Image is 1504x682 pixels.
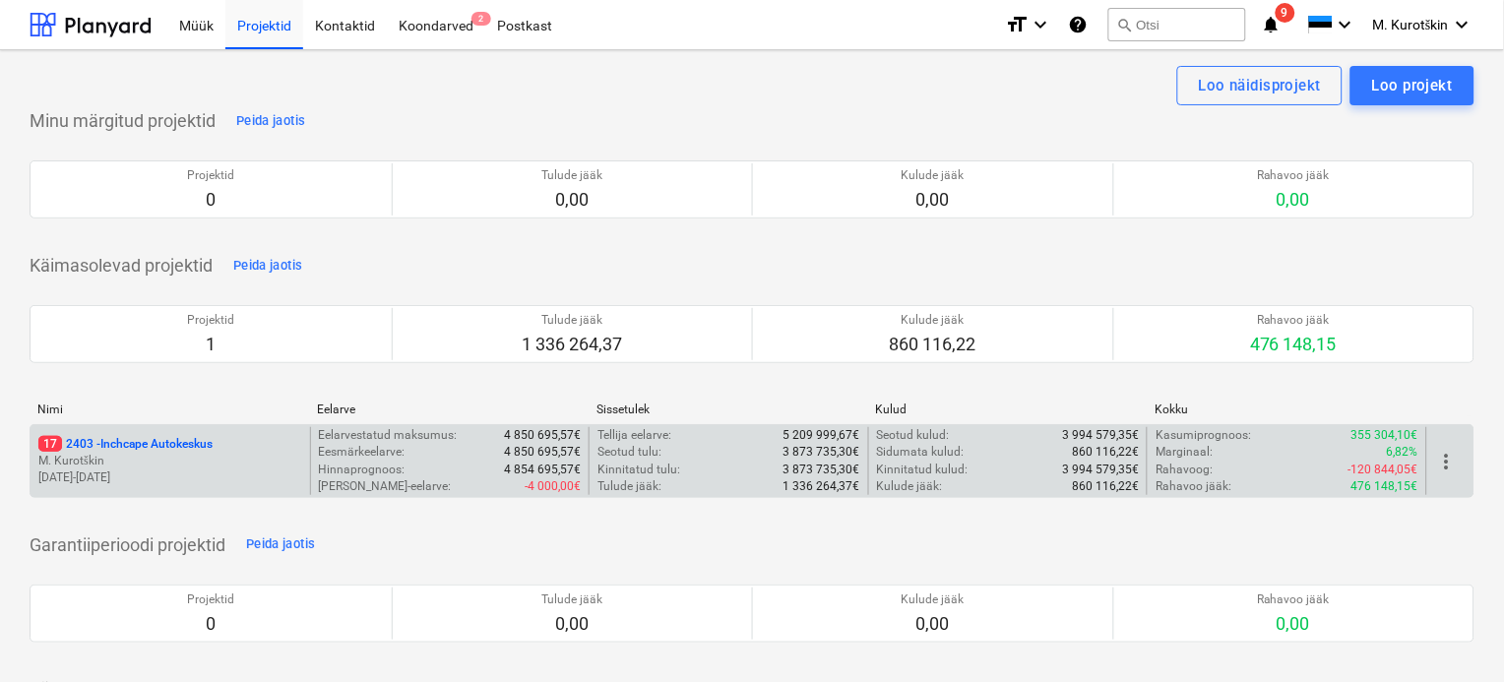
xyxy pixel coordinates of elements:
p: 0 [187,188,234,212]
i: keyboard_arrow_down [1451,13,1474,36]
p: Rahavoo jääk [1257,591,1330,608]
p: Seotud kulud : [877,427,950,444]
p: Kasumiprognoos : [1156,427,1251,444]
span: search [1117,17,1133,32]
p: Projektid [187,167,234,184]
p: Kinnitatud tulu : [597,462,680,478]
i: notifications [1262,13,1282,36]
p: Kulude jääk : [877,478,943,495]
p: 0,00 [1257,188,1330,212]
p: 476 148,15€ [1351,478,1418,495]
p: 4 850 695,57€ [504,427,581,444]
p: Projektid [187,312,234,329]
p: Käimasolevad projektid [30,254,213,278]
div: Loo projekt [1372,73,1453,98]
p: 1 336 264,37 [522,333,622,356]
p: Eesmärkeelarve : [319,444,406,461]
p: Hinnaprognoos : [319,462,406,478]
p: Kulude jääk [902,591,965,608]
div: Peida jaotis [236,110,305,133]
p: 860 116,22€ [1072,444,1139,461]
div: Kulud [876,403,1140,416]
div: Eelarve [317,403,581,416]
p: 0,00 [902,612,965,636]
p: 3 873 735,30€ [783,444,860,461]
p: 6,82% [1387,444,1418,461]
p: Minu märgitud projektid [30,109,216,133]
i: Abikeskus [1069,13,1089,36]
p: Rahavoo jääk [1257,167,1330,184]
div: Peida jaotis [233,255,302,278]
span: more_vert [1435,450,1459,473]
p: Eelarvestatud maksumus : [319,427,458,444]
p: Sidumata kulud : [877,444,965,461]
p: 1 [187,333,234,356]
span: 17 [38,436,62,452]
div: Peida jaotis [246,533,315,556]
p: Garantiiperioodi projektid [30,533,225,557]
p: -4 000,00€ [525,478,581,495]
p: Kulude jääk [902,167,965,184]
div: Kokku [1156,403,1419,416]
i: format_size [1006,13,1030,36]
button: Peida jaotis [241,529,320,561]
p: 3 994 579,35€ [1062,427,1139,444]
p: Tellija eelarve : [597,427,671,444]
p: 355 304,10€ [1351,427,1418,444]
p: 3 873 735,30€ [783,462,860,478]
p: 0,00 [1257,612,1330,636]
button: Loo projekt [1350,66,1474,105]
p: Seotud tulu : [597,444,661,461]
p: 4 850 695,57€ [504,444,581,461]
p: 476 148,15 [1250,333,1337,356]
p: Marginaal : [1156,444,1213,461]
p: M. Kurotškin [38,453,302,469]
p: 5 209 999,67€ [783,427,860,444]
p: Rahavoo jääk : [1156,478,1231,495]
p: 1 336 264,37€ [783,478,860,495]
div: Loo näidisprojekt [1199,73,1321,98]
p: [DATE] - [DATE] [38,469,302,486]
p: Rahavoo jääk [1250,312,1337,329]
p: 0,00 [902,188,965,212]
button: Peida jaotis [228,250,307,281]
p: Tulude jääk [541,167,602,184]
p: Tulude jääk [522,312,622,329]
span: 2 [471,12,491,26]
i: keyboard_arrow_down [1030,13,1053,36]
div: Sissetulek [596,403,860,416]
p: -120 844,05€ [1348,462,1418,478]
button: Loo näidisprojekt [1177,66,1343,105]
div: Nimi [37,403,301,416]
button: Peida jaotis [231,105,310,137]
span: 9 [1276,3,1295,23]
p: 860 116,22€ [1072,478,1139,495]
p: Kulude jääk [890,312,976,329]
p: Kinnitatud kulud : [877,462,969,478]
p: Tulude jääk : [597,478,661,495]
span: M. Kurotškin [1373,17,1449,33]
p: 3 994 579,35€ [1062,462,1139,478]
p: 0,00 [541,612,602,636]
p: 2403 - Inchcape Autokeskus [38,436,213,453]
p: [PERSON_NAME]-eelarve : [319,478,452,495]
p: 0,00 [541,188,602,212]
i: keyboard_arrow_down [1334,13,1357,36]
p: 860 116,22 [890,333,976,356]
div: 172403 -Inchcape AutokeskusM. Kurotškin[DATE]-[DATE] [38,436,302,486]
p: 0 [187,612,234,636]
p: Tulude jääk [541,591,602,608]
p: Projektid [187,591,234,608]
p: Rahavoog : [1156,462,1213,478]
button: Otsi [1108,8,1246,41]
p: 4 854 695,57€ [504,462,581,478]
